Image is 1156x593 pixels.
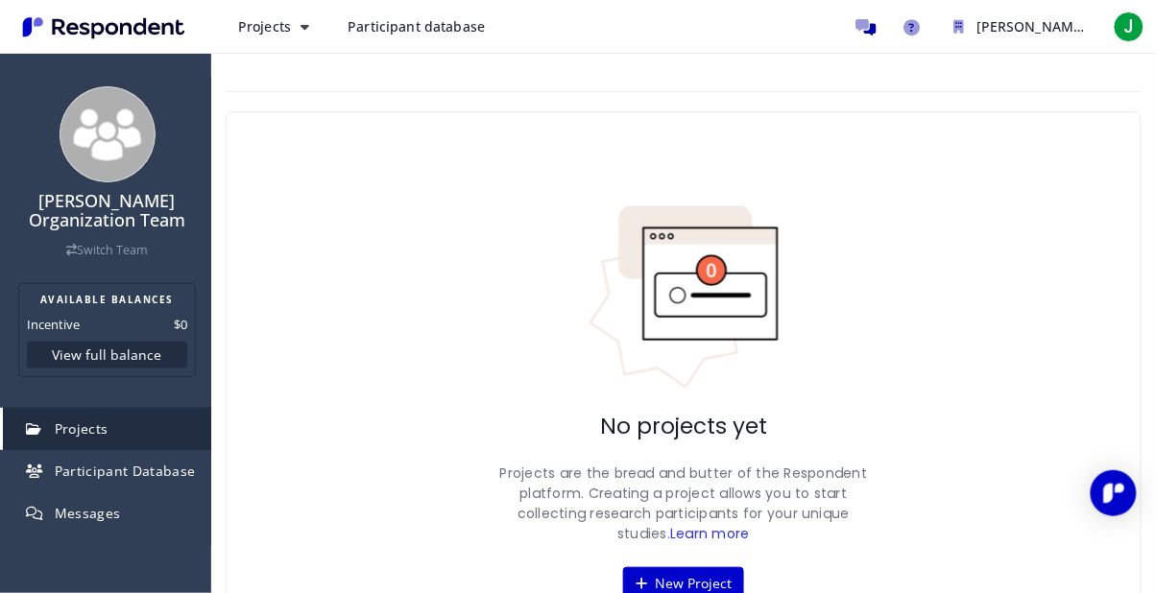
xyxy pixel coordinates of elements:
[27,342,187,368] button: View full balance
[12,192,202,230] h4: [PERSON_NAME] Organization Team
[600,414,767,440] h2: No projects yet
[588,204,780,391] img: No projects indicator
[670,524,750,543] a: Learn more
[223,10,325,44] button: Projects
[27,315,80,334] dt: Incentive
[238,17,291,36] span: Projects
[18,283,196,377] section: Balance summary
[492,463,876,544] p: Projects are the bread and butter of the Respondent platform. Creating a project allows you to st...
[55,419,108,438] span: Projects
[939,10,1102,44] button: Juan R Organization Team
[348,17,485,36] span: Participant database
[847,8,885,46] a: Message participants
[60,86,156,182] img: team_avatar_256.png
[174,315,187,334] dd: $0
[27,292,187,307] h2: AVAILABLE BALANCES
[1114,12,1144,42] span: J
[55,462,196,480] span: Participant Database
[55,504,121,522] span: Messages
[893,8,931,46] a: Help and support
[1110,10,1148,44] button: J
[332,10,500,44] a: Participant database
[15,12,192,43] img: Respondent
[1091,470,1137,516] div: Open Intercom Messenger
[66,242,148,258] a: Switch Team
